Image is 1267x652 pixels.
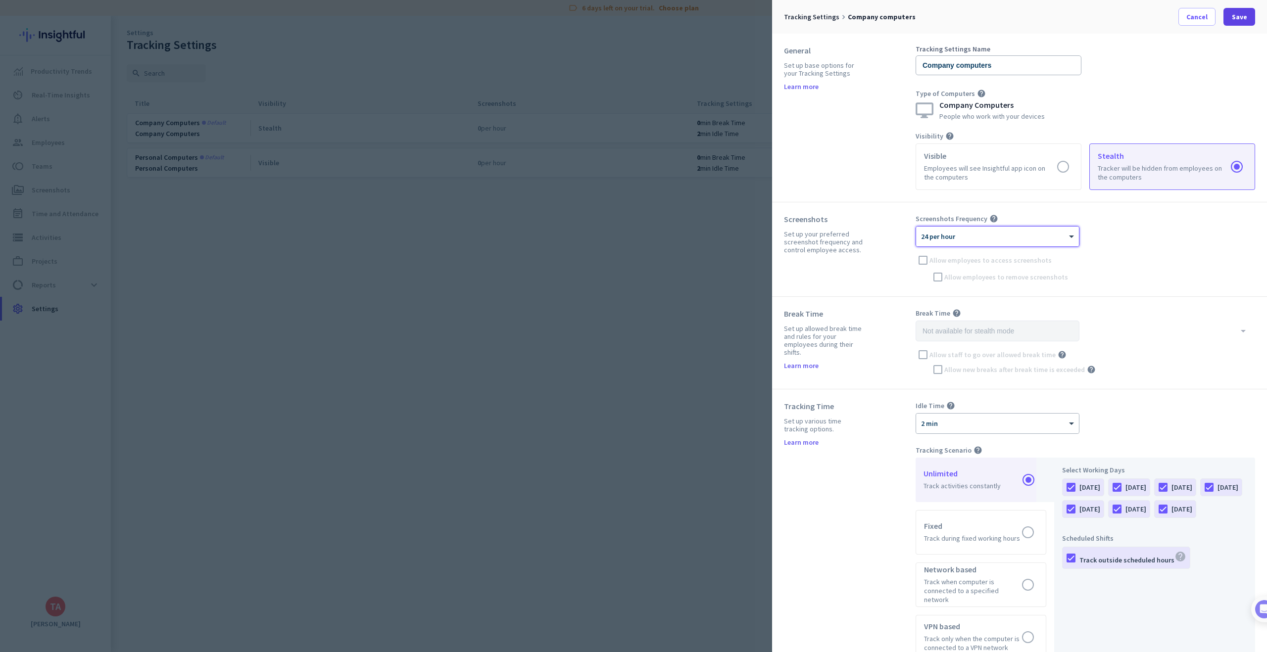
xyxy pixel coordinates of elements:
div: Select Working Days [1062,466,1247,474]
span: Type of Computers [916,89,975,98]
a: Learn more [784,362,819,369]
div: Set up various time tracking options. [784,417,866,433]
app-radio-card: Network based [916,562,1046,607]
img: monitor [916,102,933,118]
div: Set up your preferred screenshot frequency and control employee access. [784,230,866,254]
button: Save [1223,8,1255,26]
i: help [952,309,961,318]
span: Visibility [916,132,943,140]
div: Set up base options for your Tracking Settings [784,61,866,77]
app-radio-card: Unlimited [916,458,1046,502]
a: Learn more [784,439,819,446]
div: Tracking Time [784,401,866,411]
div: Company Computers [939,101,1045,109]
span: Save [1232,12,1247,22]
div: [DATE] [1171,504,1192,514]
span: Break Time [916,309,950,318]
div: General [784,46,866,55]
div: [DATE] [1218,482,1238,492]
button: Cancel [1178,8,1216,26]
span: Screenshots Frequency [916,214,987,223]
span: Tracking Scenario [916,446,972,455]
i: keyboard_arrow_right [839,13,848,21]
i: help [1058,350,1067,359]
div: Screenshots [784,214,866,224]
span: Tracking Settings [784,12,839,21]
span: Company computers [848,12,916,21]
div: [DATE] [1125,482,1146,492]
div: [DATE] [1079,482,1100,492]
i: help [974,446,982,455]
div: Break Time [784,309,866,319]
div: Track outside scheduled hours [1079,551,1186,565]
i: help [977,89,986,98]
span: Cancel [1186,12,1208,22]
span: Idle Time [916,401,944,410]
app-radio-card: Visible [916,143,1081,190]
div: Tracking Settings Name [916,46,1081,52]
i: help [946,401,955,410]
i: help [989,214,998,223]
div: People who work with your devices [939,113,1045,120]
div: Scheduled Shifts [1062,534,1247,543]
div: [DATE] [1079,504,1100,514]
input: Not available for stealth mode [916,321,1079,341]
div: Set up allowed break time and rules for your employees during their shifts. [784,325,866,356]
div: [DATE] [1125,504,1146,514]
i: help [1174,551,1186,562]
div: [DATE] [1171,482,1192,492]
i: help [945,132,954,140]
input: Enter title for tracking settings [916,55,1081,75]
app-radio-card: Stealth [1089,143,1255,190]
i: help [1087,365,1096,374]
app-radio-card: Fixed [916,510,1046,555]
a: Learn more [784,83,819,90]
i: arrow_drop_down [1237,325,1249,337]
